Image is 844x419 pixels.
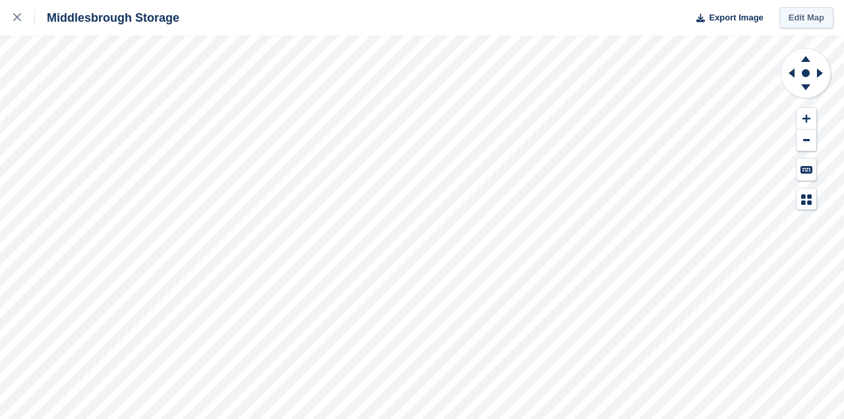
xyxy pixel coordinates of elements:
button: Zoom In [797,108,816,130]
a: Edit Map [779,7,833,29]
div: Middlesbrough Storage [35,10,179,26]
button: Zoom Out [797,130,816,152]
span: Export Image [709,11,763,24]
button: Export Image [688,7,764,29]
button: Map Legend [797,188,816,210]
button: Keyboard Shortcuts [797,159,816,181]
